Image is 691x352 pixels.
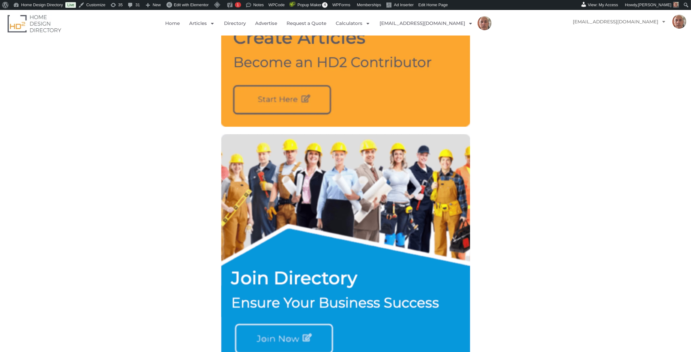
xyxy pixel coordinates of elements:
a: [EMAIL_ADDRESS][DOMAIN_NAME] [380,16,473,31]
nav: Menu [140,16,517,31]
a: Live [65,2,76,8]
a: Articles [189,16,215,31]
span: [PERSON_NAME] [638,2,671,7]
img: Mark Czernkowski [672,15,686,29]
span: 4 [322,2,328,8]
nav: Menu [567,15,686,29]
a: Home [165,16,180,31]
a: Directory [224,16,246,31]
img: Mark Czernkowski [478,16,492,30]
a: Advertise [255,16,277,31]
a: Calculators [336,16,370,31]
span: 1 [237,2,239,7]
span: Edit with Elementor [174,2,209,7]
a: Request a Quote [287,16,326,31]
a: [EMAIL_ADDRESS][DOMAIN_NAME] [567,15,672,29]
